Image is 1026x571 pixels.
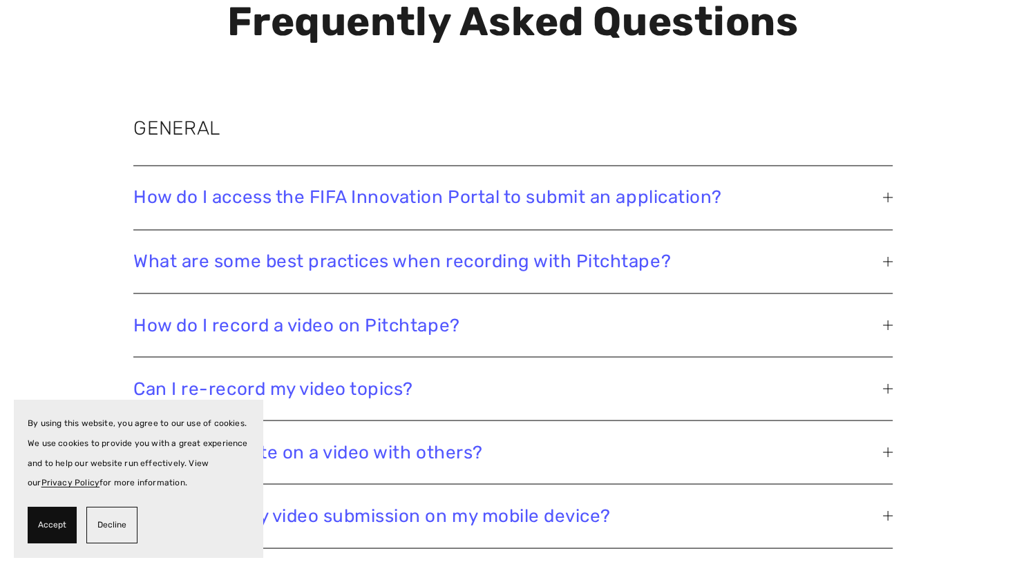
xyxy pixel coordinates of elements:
section: Cookie banner [14,400,263,557]
span: Can I collaborate on a video with others? [133,442,882,463]
span: How do I access the FIFA Innovation Portal to submit an application? [133,187,882,209]
iframe: Chat Widget [957,505,1026,571]
p: By using this website, you agree to our use of cookies. We use cookies to provide you with a grea... [28,414,249,493]
span: Can I record my video submission on my mobile device? [133,505,882,527]
a: Privacy Policy [41,478,100,487]
button: What are some best practices when recording with Pitchtape? [133,231,892,293]
h2: GENERAL [133,115,892,142]
button: Decline [86,507,137,543]
button: Can I record my video submission on my mobile device? [133,485,892,548]
span: Can I re-record my video topics? [133,378,882,400]
button: How do I access the FIFA Innovation Portal to submit an application? [133,166,892,229]
span: How do I record a video on Pitchtape? [133,315,882,336]
button: Accept [28,507,77,543]
button: How do I record a video on Pitchtape? [133,294,892,357]
button: Can I collaborate on a video with others? [133,421,892,484]
span: What are some best practices when recording with Pitchtape? [133,251,882,273]
span: Decline [97,515,126,535]
button: Can I re-record my video topics? [133,358,892,420]
span: Accept [38,515,66,535]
